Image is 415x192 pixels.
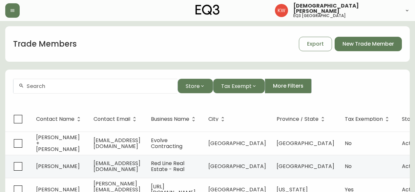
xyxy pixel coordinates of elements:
span: [EMAIL_ADDRESS][DOMAIN_NAME] [93,160,140,173]
span: [GEOGRAPHIC_DATA] [277,162,334,170]
span: No [345,162,352,170]
span: Contact Name [36,117,74,121]
button: New Trade Member [335,37,402,51]
span: City [208,117,218,121]
h1: Trade Members [13,38,77,50]
button: Export [299,37,332,51]
span: Province / State [277,117,319,121]
span: Business Name [151,116,198,122]
span: Contact Email [93,116,139,122]
span: [PERSON_NAME] + [PERSON_NAME] [36,134,80,153]
button: Tax Exempt [213,79,265,93]
span: [PERSON_NAME] [36,162,80,170]
span: Tax Exempt [221,82,252,90]
span: [GEOGRAPHIC_DATA] [208,139,266,147]
span: Contact Email [93,117,130,121]
span: Contact Name [36,116,83,122]
h5: eq3 [GEOGRAPHIC_DATA] [293,14,346,18]
span: No [345,139,352,147]
span: Export [307,40,324,48]
span: City [208,116,227,122]
span: Province / State [277,116,327,122]
span: Red Line Real Estate - Real [151,160,184,173]
span: More Filters [273,82,303,90]
button: More Filters [265,79,312,93]
img: f33162b67396b0982c40ce2a87247151 [275,4,288,17]
span: Business Name [151,117,189,121]
span: [GEOGRAPHIC_DATA] [277,139,334,147]
span: Evolve Contracting [151,137,182,150]
span: Store [186,82,200,90]
input: Search [27,83,172,89]
span: Tax Exemption [345,117,383,121]
span: [GEOGRAPHIC_DATA] [208,162,266,170]
span: New Trade Member [342,40,394,48]
span: [DEMOGRAPHIC_DATA][PERSON_NAME] [293,3,399,14]
img: logo [196,5,220,15]
button: Store [177,79,213,93]
span: Tax Exemption [345,116,391,122]
span: [EMAIL_ADDRESS][DOMAIN_NAME] [93,137,140,150]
